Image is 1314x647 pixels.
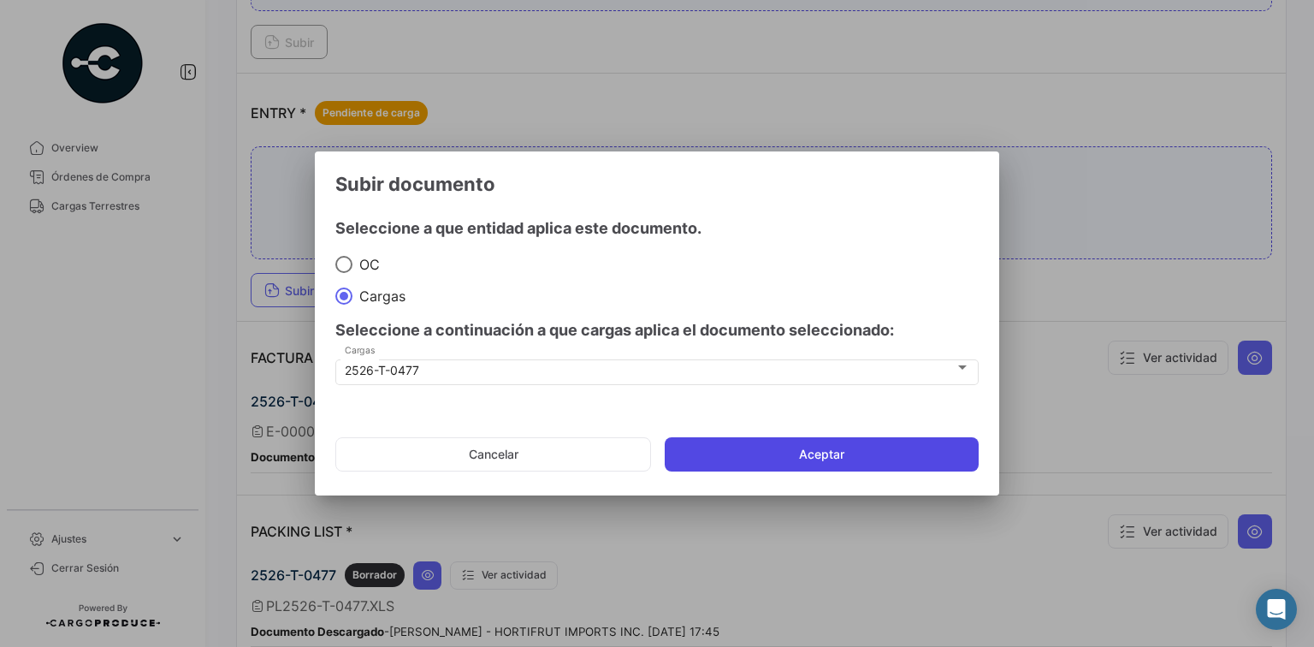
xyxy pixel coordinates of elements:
[352,256,380,273] span: OC
[1256,589,1297,630] div: Abrir Intercom Messenger
[665,437,979,472] button: Aceptar
[335,318,979,342] h4: Seleccione a continuación a que cargas aplica el documento seleccionado:
[335,217,979,240] h4: Seleccione a que entidad aplica este documento.
[335,172,979,196] h3: Subir documento
[352,288,405,305] span: Cargas
[345,363,419,377] mat-select-trigger: 2526-T-0477
[335,437,651,472] button: Cancelar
